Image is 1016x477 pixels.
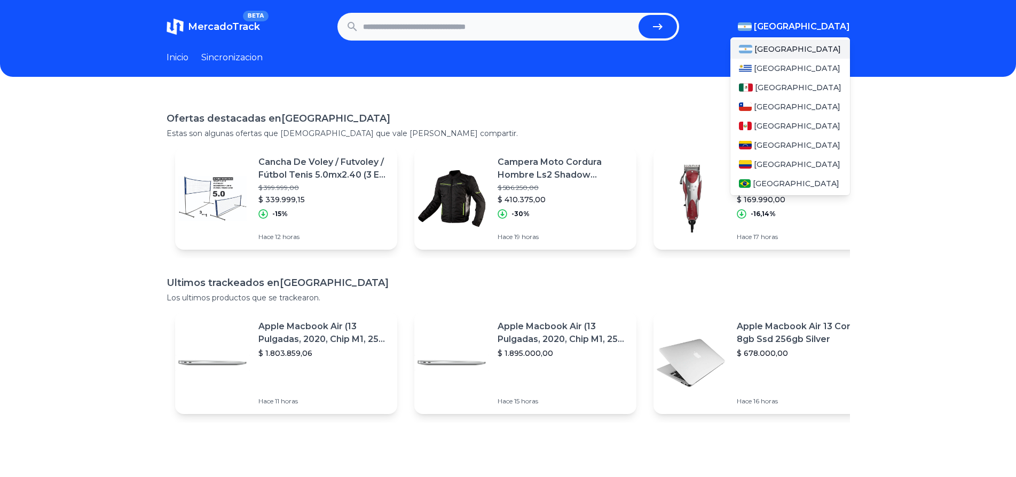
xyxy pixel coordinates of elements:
img: Featured image [414,161,489,236]
img: Argentina [739,45,753,53]
p: Estas son algunas ofertas que [DEMOGRAPHIC_DATA] que vale [PERSON_NAME] compartir. [167,128,850,139]
span: [GEOGRAPHIC_DATA] [754,140,840,150]
p: -16,14% [751,210,776,218]
p: Los ultimos productos que se trackearon. [167,292,850,303]
span: BETA [243,11,268,21]
a: Chile[GEOGRAPHIC_DATA] [730,97,850,116]
p: Apple Macbook Air 13 Core I5 8gb Ssd 256gb Silver [737,320,867,346]
a: Brasil[GEOGRAPHIC_DATA] [730,174,850,193]
p: Hace 19 horas [498,233,628,241]
span: [GEOGRAPHIC_DATA] [754,44,841,54]
h1: Ofertas destacadas en [GEOGRAPHIC_DATA] [167,111,850,126]
a: Colombia[GEOGRAPHIC_DATA] [730,155,850,174]
img: Peru [739,122,752,130]
a: Featured imageCampera Moto Cordura Hombre Ls2 Shadow Proteccion -teo Motos$ 586.250,00$ 410.375,0... [414,147,636,250]
p: $ 399.999,00 [258,184,389,192]
span: [GEOGRAPHIC_DATA] [754,101,840,112]
a: Featured imageApple Macbook Air 13 Core I5 8gb Ssd 256gb Silver$ 678.000,00Hace 16 horas [653,312,876,414]
span: [GEOGRAPHIC_DATA] [754,159,840,170]
p: Campera Moto Cordura Hombre Ls2 Shadow Proteccion -teo Motos [498,156,628,181]
p: Hace 12 horas [258,233,389,241]
img: Featured image [653,161,728,236]
a: MercadoTrackBETA [167,18,260,35]
p: $ 410.375,00 [498,194,628,205]
p: Hace 16 horas [737,397,867,406]
a: Venezuela[GEOGRAPHIC_DATA] [730,136,850,155]
span: [GEOGRAPHIC_DATA] [753,178,839,189]
img: Uruguay [739,64,752,73]
img: Venezuela [739,141,752,149]
p: -15% [272,210,288,218]
p: Apple Macbook Air (13 Pulgadas, 2020, Chip M1, 256 Gb De Ssd, 8 Gb De Ram) - Plata [258,320,389,346]
span: [GEOGRAPHIC_DATA] [754,63,840,74]
p: -30% [511,210,530,218]
img: MercadoTrack [167,18,184,35]
img: Colombia [739,160,752,169]
a: Featured imageCortadora De Pelo Profesional [PERSON_NAME] Magic Clip [PERSON_NAME]$ 202.714,00$ 1... [653,147,876,250]
h1: Ultimos trackeados en [GEOGRAPHIC_DATA] [167,275,850,290]
p: $ 586.250,00 [498,184,628,192]
a: Sincronizacion [201,51,263,64]
span: [GEOGRAPHIC_DATA] [754,121,840,131]
p: $ 169.990,00 [737,194,867,205]
p: $ 678.000,00 [737,348,867,359]
img: Featured image [414,325,489,400]
p: Hace 15 horas [498,397,628,406]
img: Chile [739,102,752,111]
img: Mexico [739,83,753,92]
a: Featured imageApple Macbook Air (13 Pulgadas, 2020, Chip M1, 256 Gb De Ssd, 8 Gb De Ram) - Plata$... [414,312,636,414]
p: Apple Macbook Air (13 Pulgadas, 2020, Chip M1, 256 Gb De Ssd, 8 Gb De Ram) - Plata [498,320,628,346]
p: $ 339.999,15 [258,194,389,205]
p: $ 1.803.859,06 [258,348,389,359]
img: Featured image [175,325,250,400]
span: [GEOGRAPHIC_DATA] [754,20,850,33]
a: Featured imageApple Macbook Air (13 Pulgadas, 2020, Chip M1, 256 Gb De Ssd, 8 Gb De Ram) - Plata$... [175,312,397,414]
img: Featured image [653,325,728,400]
p: Cancha De Voley / Futvoley / Fútbol Tenis 5.0mx2.40 (3 En 1) [258,156,389,181]
a: Argentina[GEOGRAPHIC_DATA] [730,39,850,59]
span: MercadoTrack [188,21,260,33]
a: Inicio [167,51,188,64]
img: Argentina [738,22,752,31]
p: Hace 11 horas [258,397,389,406]
button: [GEOGRAPHIC_DATA] [738,20,850,33]
a: Mexico[GEOGRAPHIC_DATA] [730,78,850,97]
span: [GEOGRAPHIC_DATA] [755,82,841,93]
p: Hace 17 horas [737,233,867,241]
a: Peru[GEOGRAPHIC_DATA] [730,116,850,136]
a: Uruguay[GEOGRAPHIC_DATA] [730,59,850,78]
a: Featured imageCancha De Voley / Futvoley / Fútbol Tenis 5.0mx2.40 (3 En 1)$ 399.999,00$ 339.999,1... [175,147,397,250]
p: $ 1.895.000,00 [498,348,628,359]
img: Brasil [739,179,751,188]
img: Featured image [175,161,250,236]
